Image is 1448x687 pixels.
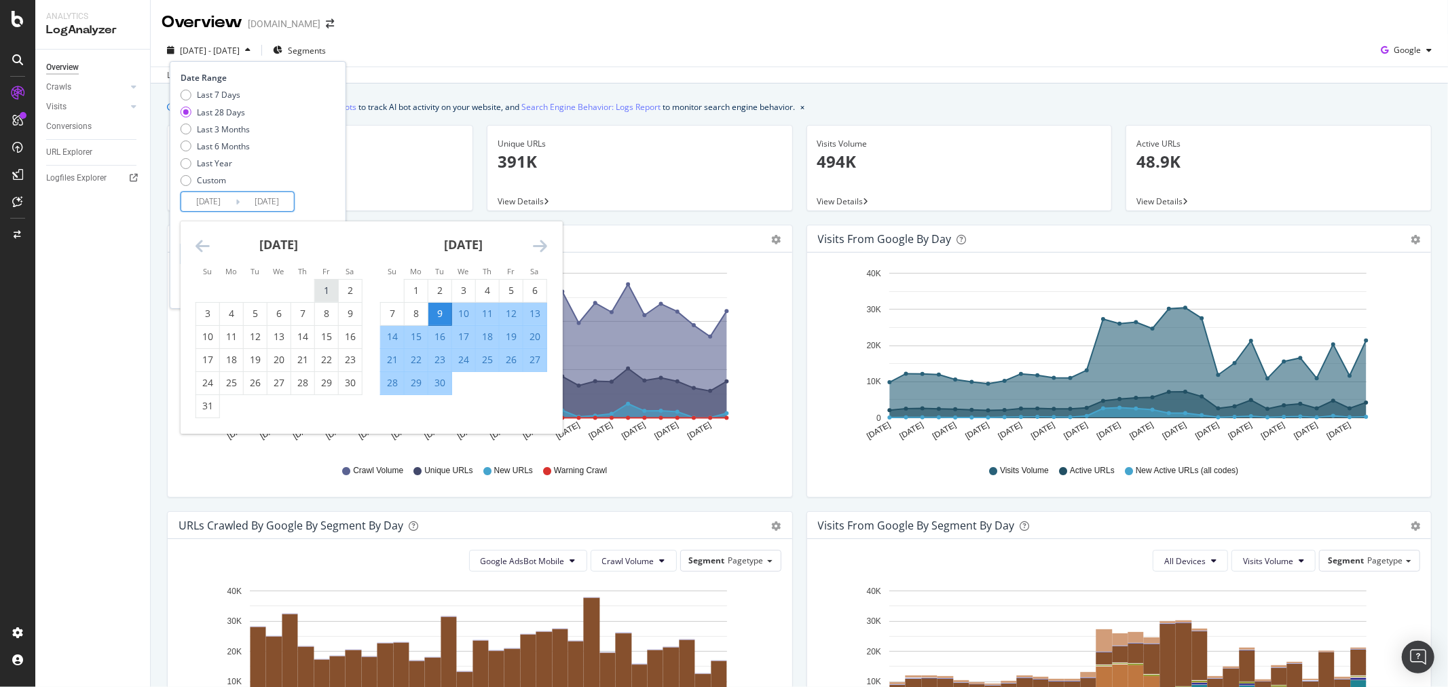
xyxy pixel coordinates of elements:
div: 20 [267,353,291,367]
td: Choose Saturday, August 23, 2025 as your check-in date. It’s available. [338,348,362,371]
div: 17 [452,330,475,343]
div: Last 3 Months [181,124,250,135]
div: 29 [405,376,428,390]
div: 21 [291,353,314,367]
td: Choose Friday, August 15, 2025 as your check-in date. It’s available. [314,325,338,348]
td: Choose Saturday, August 2, 2025 as your check-in date. It’s available. [338,279,362,302]
div: 18 [476,330,499,343]
text: [DATE] [1062,420,1089,441]
input: End Date [240,192,294,211]
text: 30K [227,616,242,626]
text: [DATE] [1226,420,1253,441]
div: Unique URLs [498,138,782,150]
span: Active URLs [1070,465,1115,477]
small: Fr [507,266,515,276]
text: [DATE] [1128,420,1155,441]
text: 30K [866,305,880,314]
td: Choose Monday, August 25, 2025 as your check-in date. It’s available. [219,371,243,394]
button: Google AdsBot Mobile [469,550,587,572]
button: Crawl Volume [591,550,677,572]
div: We introduced 2 new report templates: to track AI bot activity on your website, and to monitor se... [181,100,795,114]
span: Segments [288,45,326,56]
div: 22 [315,353,338,367]
div: Visits from Google by day [818,232,952,246]
strong: [DATE] [259,236,298,253]
div: 15 [405,330,428,343]
text: 20K [227,647,242,656]
td: Choose Monday, August 11, 2025 as your check-in date. It’s available. [219,325,243,348]
div: 27 [267,376,291,390]
td: Selected. Sunday, September 14, 2025 [380,325,404,348]
div: Open Intercom Messenger [1402,641,1434,673]
text: [DATE] [963,420,990,441]
div: Visits Volume [817,138,1102,150]
div: 21 [381,353,404,367]
div: 10 [452,307,475,320]
td: Selected. Saturday, September 13, 2025 [523,302,546,325]
text: [DATE] [653,420,680,441]
td: Choose Tuesday, August 12, 2025 as your check-in date. It’s available. [243,325,267,348]
td: Choose Saturday, September 6, 2025 as your check-in date. It’s available. [523,279,546,302]
div: 19 [500,330,523,343]
td: Choose Wednesday, August 6, 2025 as your check-in date. It’s available. [267,302,291,325]
div: 4 [220,307,243,320]
div: [DOMAIN_NAME] [248,17,320,31]
td: Choose Tuesday, August 26, 2025 as your check-in date. It’s available. [243,371,267,394]
text: 10K [866,677,880,686]
div: 18 [220,353,243,367]
small: Mo [410,266,422,276]
div: 7 [291,307,314,320]
div: Move backward to switch to the previous month. [196,238,210,255]
span: Visits Volume [1243,555,1293,567]
button: Google [1375,39,1437,61]
td: Choose Friday, September 5, 2025 as your check-in date. It’s available. [499,279,523,302]
td: Selected. Monday, September 22, 2025 [404,348,428,371]
div: Visits [46,100,67,114]
small: Sa [346,266,354,276]
td: Selected. Friday, September 19, 2025 [499,325,523,348]
text: 20K [866,647,880,656]
td: Choose Wednesday, August 13, 2025 as your check-in date. It’s available. [267,325,291,348]
div: Date Range [181,72,332,83]
div: 26 [244,376,267,390]
div: A chart. [179,263,775,452]
span: Pagetype [1367,555,1403,566]
text: [DATE] [1325,420,1352,441]
text: [DATE] [1029,420,1056,441]
td: Choose Sunday, August 31, 2025 as your check-in date. It’s available. [196,394,219,417]
span: Crawl Volume [353,465,403,477]
text: [DATE] [686,420,713,441]
td: Selected. Friday, September 12, 2025 [499,302,523,325]
text: [DATE] [997,420,1024,441]
td: Choose Sunday, September 7, 2025 as your check-in date. It’s available. [380,302,404,325]
td: Selected. Saturday, September 20, 2025 [523,325,546,348]
td: Selected. Friday, September 26, 2025 [499,348,523,371]
td: Choose Thursday, August 21, 2025 as your check-in date. It’s available. [291,348,314,371]
a: Conversions [46,119,141,134]
a: URL Explorer [46,145,141,160]
div: 24 [196,376,219,390]
button: close banner [797,97,808,117]
small: Th [483,266,491,276]
div: 14 [291,330,314,343]
td: Selected. Tuesday, September 23, 2025 [428,348,451,371]
td: Choose Sunday, August 24, 2025 as your check-in date. It’s available. [196,371,219,394]
td: Selected as start date. Tuesday, September 9, 2025 [428,302,451,325]
div: 8 [405,307,428,320]
small: We [273,266,284,276]
div: 1 [315,284,338,297]
span: Pagetype [728,555,764,566]
div: Custom [181,174,250,186]
div: 5 [500,284,523,297]
div: 25 [476,353,499,367]
text: [DATE] [1292,420,1319,441]
td: Choose Sunday, August 3, 2025 as your check-in date. It’s available. [196,302,219,325]
text: 40K [227,587,242,596]
small: Sa [530,266,538,276]
div: 7 [381,307,404,320]
div: 15 [315,330,338,343]
text: 40K [866,269,880,278]
strong: [DATE] [444,236,483,253]
small: Th [298,266,307,276]
span: [DATE] - [DATE] [180,45,240,56]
